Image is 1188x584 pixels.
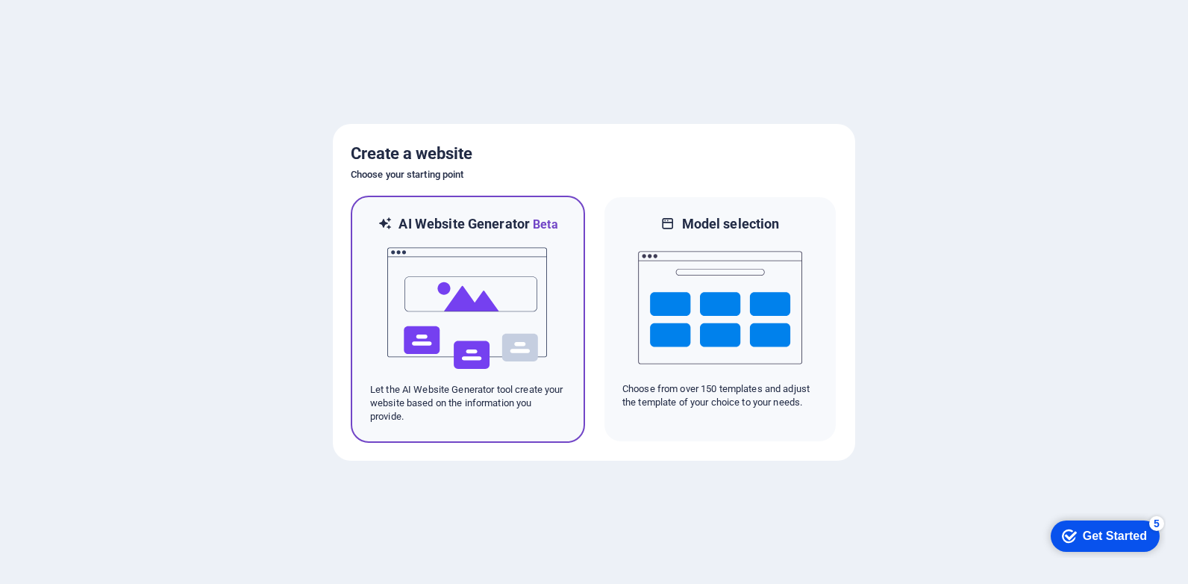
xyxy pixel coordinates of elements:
div: Model selectionChoose from over 150 templates and adjust the template of your choice to your needs. [603,196,837,443]
div: 5 [110,3,125,18]
h6: Choose your starting point [351,166,837,184]
span: Beta [530,217,558,232]
p: Choose from over 150 templates and adjust the template of your choice to your needs. [622,382,818,409]
h6: AI Website Generator [398,215,557,234]
div: Get Started [44,16,108,30]
div: Get Started 5 items remaining, 0% complete [12,7,121,39]
p: Let the AI Website Generator tool create your website based on the information you provide. [370,383,566,423]
h5: Create a website [351,142,837,166]
h6: Model selection [682,215,780,233]
div: AI Website GeneratorBetaHaveLet the AI Website Generator tool create your website based on the in... [351,196,585,443]
img: Have [386,234,550,383]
